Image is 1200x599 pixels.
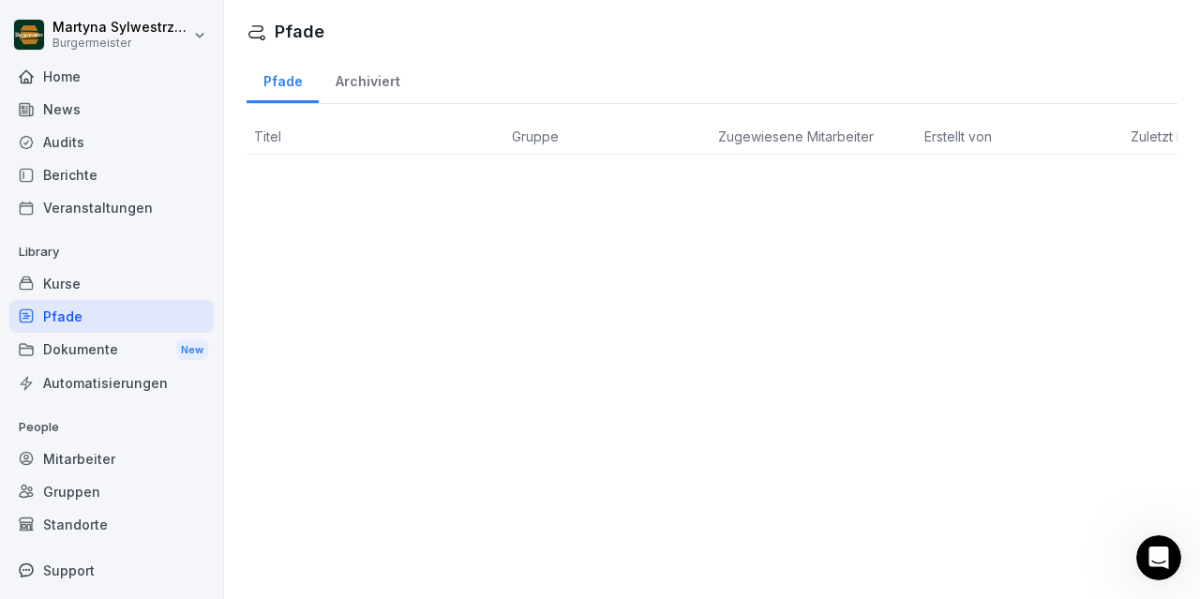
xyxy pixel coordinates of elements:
[53,10,83,40] img: Profile image for Ziar
[9,267,214,300] a: Kurse
[59,456,74,471] button: Emoji-Auswahl
[96,158,114,177] img: Profile image for Ziar
[322,448,352,478] button: Sende eine Nachricht…
[16,416,359,448] textarea: Nachricht senden...
[9,237,214,267] p: Library
[30,210,292,302] div: [PERSON_NAME], du hast aktuell leider nicht die Berechtigung Mitarbeiter in Bounti einzuladen. Hi...
[119,455,134,470] button: Start recording
[15,199,360,393] div: Ziar sagt…
[15,393,360,474] div: Martyna sagt…
[329,7,363,41] div: Schließen
[9,300,214,333] a: Pfade
[9,126,214,158] a: Audits
[298,57,360,98] div: Ahso
[176,339,208,361] div: New
[293,7,329,43] button: Home
[30,363,118,374] div: Ziar • Vor 5 Std
[9,554,214,587] div: Support
[91,9,120,23] h1: Ziar
[9,191,214,224] a: Veranstaltungen
[91,23,180,42] p: Vor 6 Std aktiv
[15,100,360,157] div: Martyna sagt…
[9,442,214,475] a: Mitarbeiter
[275,19,324,44] h1: Pfade
[12,7,48,43] button: go back
[9,367,214,399] a: Automatisierungen
[52,37,189,50] p: Burgermeister
[280,112,345,130] div: Danke Dir
[319,55,416,103] a: Archiviert
[120,161,145,174] b: Ziar
[9,158,214,191] a: Berichte
[29,455,44,470] button: Anhang hochladen
[15,156,360,199] div: Ziar sagt…
[924,128,992,144] span: Erstellt von
[15,57,360,100] div: Martyna sagt…
[82,404,345,441] div: Verstehe, ich danke Dir Ziar für dein Zeit.
[247,55,319,103] a: Pfade
[15,199,307,359] div: [PERSON_NAME], du hast aktuell leider nicht die Berechtigung Mitarbeiter in Bounti einzuladen. Hi...
[718,128,874,144] span: Zugewiesene Mitarbeiter
[89,455,104,470] button: GIF-Auswahl
[9,475,214,508] a: Gruppen
[67,393,360,452] div: Verstehe, ich danke Dir Ziar für dein Zeit.
[9,508,214,541] a: Standorte
[30,330,292,349] div: Ziar
[9,93,214,126] a: News
[254,128,281,144] span: Titel
[265,100,360,142] div: Danke Dir
[52,20,189,36] p: Martyna Sylwestrzak
[120,159,279,176] div: joined the conversation
[9,333,214,367] a: DokumenteNew
[504,119,711,155] th: Gruppe
[9,412,214,442] p: People
[313,68,345,87] div: Ahso
[30,311,292,330] div: Beste Grüße und schönen [DATE],
[9,333,214,367] div: Dokumente
[1136,535,1181,580] iframe: Intercom live chat
[9,60,214,93] a: Home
